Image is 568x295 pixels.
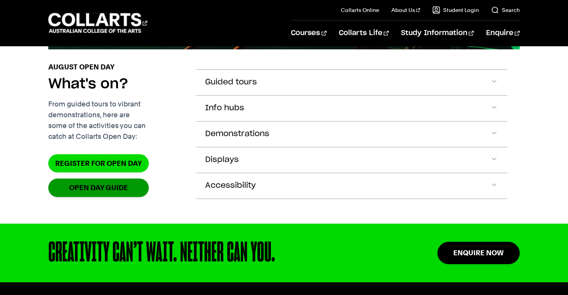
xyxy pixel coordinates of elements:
[437,242,520,264] a: Enquire Now
[196,173,507,199] button: Accessibility
[432,6,479,14] a: Student Login
[205,104,244,113] span: Info hubs
[48,62,114,72] p: August Open Day
[196,96,507,121] button: Info hubs
[205,155,239,164] span: Displays
[196,121,507,147] button: Demonstrations
[48,154,149,172] a: Register for Open Day
[48,49,520,224] section: Accordion Section
[205,130,269,138] span: Demonstrations
[196,70,507,95] button: Guided tours
[205,181,256,190] span: Accessibility
[48,76,128,93] h2: What's on?
[401,20,474,46] a: Study Information
[48,239,388,267] div: CREATIVITY CAN’T WAIT. NEITHER CAN YOU.
[48,99,184,142] p: From guided tours to vibrant demonstrations, here are some of the activities you can catch at Col...
[341,6,379,14] a: Collarts Online
[486,20,520,46] a: Enquire
[291,20,326,46] a: Courses
[48,179,149,197] a: OPEN DAY GUIDE
[391,6,420,14] a: About Us
[339,20,389,46] a: Collarts Life
[48,12,147,34] div: Go to homepage
[491,6,520,14] a: Search
[196,147,507,173] button: Displays
[205,78,257,87] span: Guided tours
